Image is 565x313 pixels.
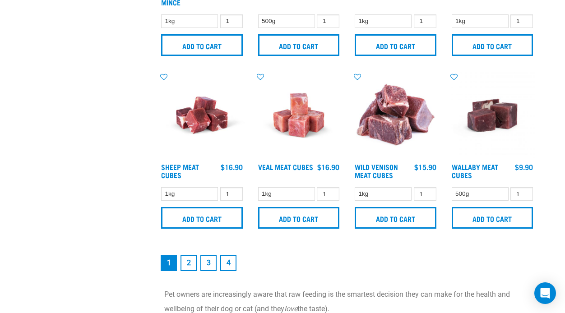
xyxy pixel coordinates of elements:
[181,255,197,271] a: Goto page 2
[515,163,533,171] div: $9.90
[159,253,535,273] nav: pagination
[284,304,297,313] em: love
[355,34,436,56] input: Add to cart
[355,207,436,229] input: Add to cart
[317,163,339,171] div: $16.90
[510,14,533,28] input: 1
[256,72,342,158] img: Veal Meat Cubes8454
[220,187,243,201] input: 1
[317,187,339,201] input: 1
[414,14,436,28] input: 1
[221,163,243,171] div: $16.90
[220,14,243,28] input: 1
[200,255,217,271] a: Goto page 3
[161,34,243,56] input: Add to cart
[317,14,339,28] input: 1
[220,255,236,271] a: Goto page 4
[161,255,177,271] a: Page 1
[534,282,556,304] div: Open Intercom Messenger
[452,165,498,177] a: Wallaby Meat Cubes
[449,72,536,158] img: Wallaby Meat Cubes
[258,165,313,169] a: Veal Meat Cubes
[452,207,533,229] input: Add to cart
[510,187,533,201] input: 1
[161,165,199,177] a: Sheep Meat Cubes
[352,72,439,158] img: 1181 Wild Venison Meat Cubes Boneless 01
[258,34,340,56] input: Add to cart
[414,163,436,171] div: $15.90
[161,207,243,229] input: Add to cart
[258,207,340,229] input: Add to cart
[452,34,533,56] input: Add to cart
[159,72,245,158] img: Sheep Meat
[414,187,436,201] input: 1
[355,165,398,177] a: Wild Venison Meat Cubes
